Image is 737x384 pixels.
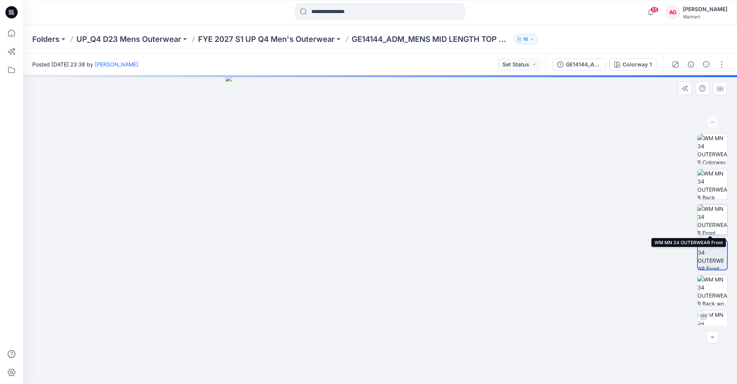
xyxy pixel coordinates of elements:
[698,240,727,270] img: WM MN 34 OUTERWEAR Front wo Avatar
[697,134,727,164] img: WM MN 34 OUTERWEAR Colorway wo Avatar
[685,58,697,71] button: Details
[683,5,727,14] div: [PERSON_NAME]
[76,34,181,45] a: UP_Q4 D23 Mens Outerwear
[32,34,59,45] a: Folders
[552,58,606,71] button: GE14144_ADM_MENS MID LENGTH TOP COAT_MED
[514,34,538,45] button: 16
[32,60,138,68] span: Posted [DATE] 23:38 by
[666,5,680,19] div: AG
[650,7,659,13] span: 55
[609,58,657,71] button: Colorway 1
[352,34,511,45] p: GE14144_ADM_MENS MID LENGTH TOP COAT_MED
[683,14,727,20] div: Walmart
[697,205,727,235] img: WM MN 34 OUTERWEAR Front
[95,61,138,68] a: [PERSON_NAME]
[697,275,727,305] img: WM MN 34 OUTERWEAR Back wo Avatar
[623,60,652,69] div: Colorway 1
[697,311,727,341] img: WM MN 34 OUTERWEAR Turntable with Avatar
[226,75,534,384] img: eyJhbGciOiJIUzI1NiIsImtpZCI6IjAiLCJzbHQiOiJzZXMiLCJ0eXAiOiJKV1QifQ.eyJkYXRhIjp7InR5cGUiOiJzdG9yYW...
[697,169,727,199] img: WM MN 34 OUTERWEAR Back
[566,60,601,69] div: GE14144_ADM_MENS MID LENGTH TOP COAT_MED
[198,34,335,45] a: FYE 2027 S1 UP Q4 Men's Outerwear
[523,35,528,43] p: 16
